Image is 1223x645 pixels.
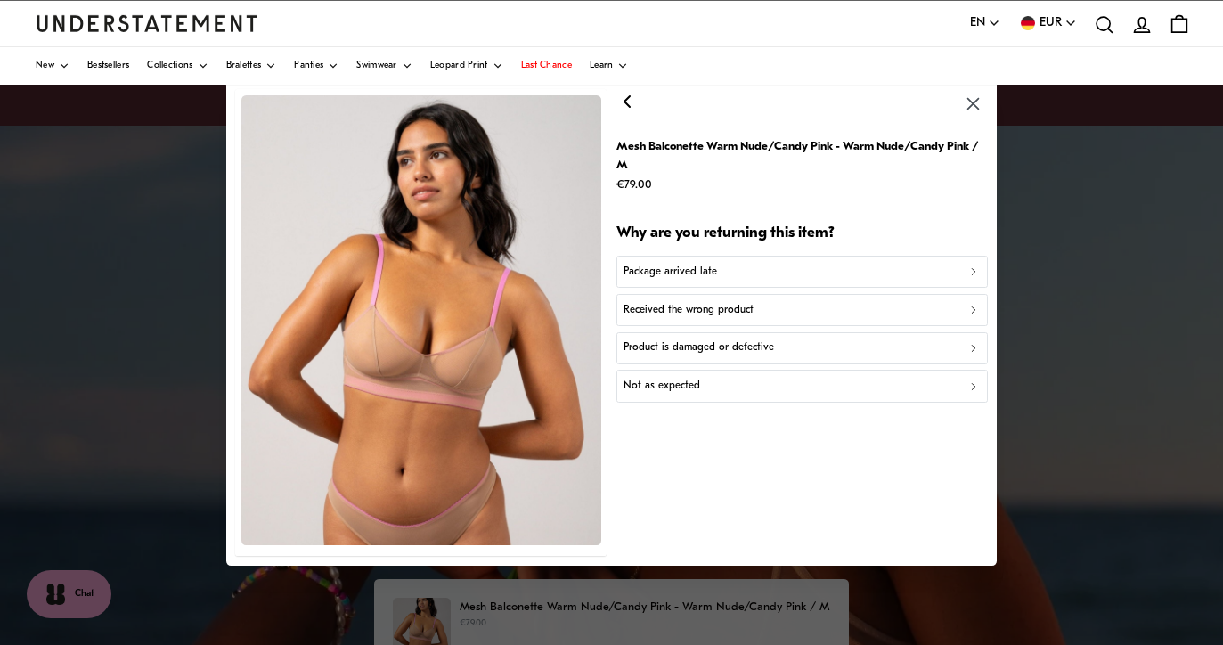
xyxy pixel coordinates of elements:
[36,15,258,31] a: Understatement Homepage
[616,331,988,363] button: Product is damaged or defective
[624,263,717,280] p: Package arrived late
[970,13,1000,33] button: EN
[147,47,208,85] a: Collections
[294,47,338,85] a: Panties
[616,370,988,402] button: Not as expected
[624,378,700,395] p: Not as expected
[616,224,988,244] h2: Why are you returning this item?
[36,61,54,70] span: New
[147,61,192,70] span: Collections
[616,176,988,194] p: €79.00
[590,47,629,85] a: Learn
[36,47,69,85] a: New
[356,47,412,85] a: Swimwear
[624,339,774,356] p: Product is damaged or defective
[1040,13,1062,33] span: EUR
[624,301,754,318] p: Received the wrong product
[430,61,488,70] span: Leopard Print
[970,13,985,33] span: EN
[1018,13,1077,33] button: EUR
[294,61,323,70] span: Panties
[87,47,129,85] a: Bestsellers
[616,136,988,175] p: Mesh Balconette Warm Nude/Candy Pink - Warm Nude/Candy Pink / M
[87,61,129,70] span: Bestsellers
[590,61,614,70] span: Learn
[226,61,262,70] span: Bralettes
[616,293,988,325] button: Received the wrong product
[430,47,503,85] a: Leopard Print
[521,47,572,85] a: Last Chance
[356,61,396,70] span: Swimwear
[241,94,601,544] img: CPSA-BRA-017_crop.jpg
[521,61,572,70] span: Last Chance
[226,47,277,85] a: Bralettes
[616,256,988,288] button: Package arrived late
